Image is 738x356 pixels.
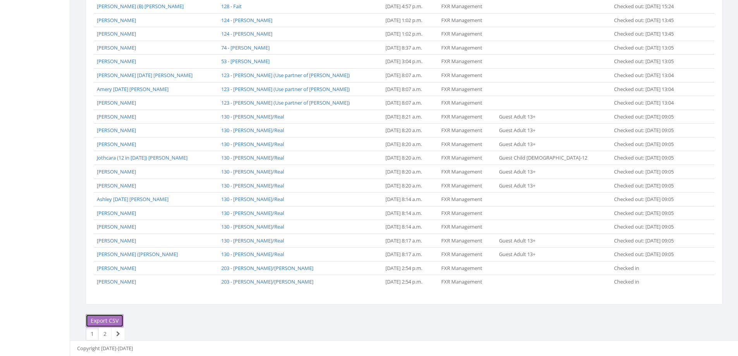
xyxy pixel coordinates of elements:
a: 130 - [PERSON_NAME]/Real [221,182,284,189]
a: 2 [98,327,112,341]
td: FXR Management [438,248,496,261]
a: 128 - Fait [221,3,242,10]
td: Guest Adult 13+ [496,234,611,248]
td: [DATE] 2:54 p.m. [382,261,438,275]
td: Checked out: [DATE] 13:45 [611,27,691,41]
td: [DATE] 1:02 p.m. [382,13,438,27]
td: FXR Management [438,275,496,289]
td: Checked out: [DATE] 13:05 [611,41,691,55]
td: Checked out: [DATE] 13:45 [611,13,691,27]
td: FXR Management [438,110,496,124]
td: Checked out: [DATE] 09:05 [611,110,691,124]
td: Checked in [611,275,691,289]
a: 130 - [PERSON_NAME]/Real [221,196,284,203]
td: Checked out: [DATE] 09:05 [611,248,691,261]
td: Guest Adult 13+ [496,248,611,261]
a: 130 - [PERSON_NAME]/Real [221,154,284,161]
td: [DATE] 8:20 a.m. [382,165,438,179]
a: Export CSV [86,314,124,327]
a: 203 - [PERSON_NAME]/[PERSON_NAME] [221,265,313,272]
a: 130 - [PERSON_NAME]/Real [221,210,284,217]
td: [DATE] 3:04 p.m. [382,55,438,69]
td: FXR Management [438,234,496,248]
a: 203 - [PERSON_NAME]/[PERSON_NAME] [221,278,313,285]
td: FXR Management [438,41,496,55]
a: [PERSON_NAME] [97,182,136,189]
a: Amery [DATE] [PERSON_NAME] [97,86,169,93]
a: [PERSON_NAME] [97,44,136,51]
td: Checked out: [DATE] 09:05 [611,234,691,248]
td: [DATE] 8:37 a.m. [382,41,438,55]
a: 74 - [PERSON_NAME] [221,44,270,51]
a: [PERSON_NAME] [97,58,136,65]
td: FXR Management [438,220,496,234]
td: Checked out: [DATE] 09:05 [611,220,691,234]
td: FXR Management [438,165,496,179]
td: [DATE] 8:07 a.m. [382,69,438,83]
td: [DATE] 8:07 a.m. [382,96,438,110]
td: [DATE] 1:02 p.m. [382,27,438,41]
td: Checked out: [DATE] 09:05 [611,206,691,220]
td: FXR Management [438,151,496,165]
a: 123 - [PERSON_NAME] (Use partner of [PERSON_NAME]) [221,99,350,106]
a: [PERSON_NAME] [97,223,136,230]
a: 124 - [PERSON_NAME] [221,30,272,37]
a: [PERSON_NAME] ([PERSON_NAME] [97,251,178,258]
td: Checked out: [DATE] 09:05 [611,165,691,179]
td: [DATE] 8:17 a.m. [382,234,438,248]
td: [DATE] 8:20 a.m. [382,124,438,138]
td: Guest Adult 13+ [496,124,611,138]
a: [PERSON_NAME] [97,141,136,148]
td: FXR Management [438,124,496,138]
a: 123 - [PERSON_NAME] (Use partner of [PERSON_NAME]) [221,86,350,93]
a: 130 - [PERSON_NAME]/Real [221,251,284,258]
footer: Copyright [DATE]-[DATE] [70,341,738,356]
a: 130 - [PERSON_NAME]/Real [221,127,284,134]
a: [PERSON_NAME] [97,265,136,272]
td: Checked out: [DATE] 09:05 [611,151,691,165]
td: FXR Management [438,137,496,151]
td: [DATE] 8:20 a.m. [382,137,438,151]
a: [PERSON_NAME] [97,17,136,24]
td: FXR Management [438,27,496,41]
td: FXR Management [438,193,496,206]
a: [PERSON_NAME] [97,113,136,120]
td: FXR Management [438,13,496,27]
a: [PERSON_NAME] (B) [PERSON_NAME] [97,3,184,10]
a: [PERSON_NAME] [97,99,136,106]
a: 130 - [PERSON_NAME]/Real [221,168,284,175]
td: Checked out: [DATE] 13:04 [611,96,691,110]
td: Guest Adult 13+ [496,165,611,179]
td: Checked out: [DATE] 09:05 [611,124,691,138]
a: 123 - [PERSON_NAME] (Use partner of [PERSON_NAME]) [221,72,350,79]
td: [DATE] 8:14 a.m. [382,206,438,220]
td: [DATE] 8:07 a.m. [382,82,438,96]
td: [DATE] 8:20 a.m. [382,151,438,165]
td: Checked out: [DATE] 13:04 [611,82,691,96]
td: FXR Management [438,55,496,69]
td: [DATE] 2:54 p.m. [382,275,438,289]
a: Jothcara (12 in [DATE]) [PERSON_NAME] [97,154,188,161]
td: Checked out: [DATE] 09:05 [611,193,691,206]
td: FXR Management [438,96,496,110]
a: 130 - [PERSON_NAME]/Real [221,237,284,244]
td: [DATE] 8:14 a.m. [382,193,438,206]
td: FXR Management [438,69,496,83]
a: 130 - [PERSON_NAME]/Real [221,113,284,120]
td: Guest Adult 13+ [496,137,611,151]
td: Checked out: [DATE] 13:05 [611,55,691,69]
td: [DATE] 8:21 a.m. [382,110,438,124]
a: [PERSON_NAME] [97,210,136,217]
td: [DATE] 8:17 a.m. [382,248,438,261]
td: [DATE] 8:20 a.m. [382,179,438,193]
a: [PERSON_NAME] [97,237,136,244]
a: [PERSON_NAME] [97,168,136,175]
td: Guest Adult 13+ [496,110,611,124]
td: Guest Adult 13+ [496,179,611,193]
td: Checked out: [DATE] 09:05 [611,179,691,193]
a: Ashley [DATE] [PERSON_NAME] [97,196,169,203]
a: [PERSON_NAME] [DATE] [PERSON_NAME] [97,72,193,79]
td: FXR Management [438,179,496,193]
td: Guest Child [DEMOGRAPHIC_DATA]-12 [496,151,611,165]
td: FXR Management [438,82,496,96]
